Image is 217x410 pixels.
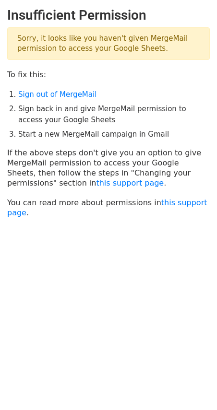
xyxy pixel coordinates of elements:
[7,198,207,217] a: this support page
[7,7,210,23] h2: Insufficient Permission
[7,27,210,60] p: Sorry, it looks like you haven't given MergeMail permission to access your Google Sheets.
[18,90,96,99] a: Sign out of MergeMail
[7,148,210,188] p: If the above steps don't give you an option to give MergeMail permission to access your Google Sh...
[7,70,210,80] p: To fix this:
[96,178,164,187] a: this support page
[18,129,210,140] li: Start a new MergeMail campaign in Gmail
[18,104,210,125] li: Sign back in and give MergeMail permission to access your Google Sheets
[7,198,210,218] p: You can read more about permissions in .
